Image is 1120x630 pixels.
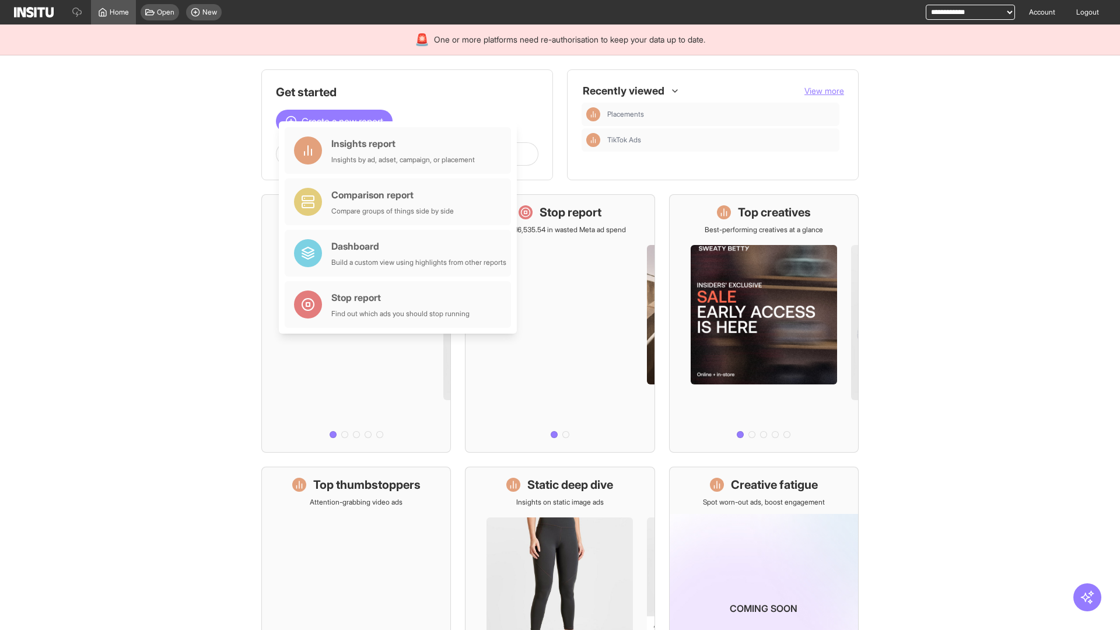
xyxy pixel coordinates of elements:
[465,194,654,453] a: Stop reportSave £16,535.54 in wasted Meta ad spend
[434,34,705,45] span: One or more platforms need re-authorisation to keep your data up to date.
[331,309,470,318] div: Find out which ads you should stop running
[705,225,823,235] p: Best-performing creatives at a glance
[157,8,174,17] span: Open
[527,477,613,493] h1: Static deep dive
[276,84,538,100] h1: Get started
[607,110,644,119] span: Placements
[302,114,383,128] span: Create a new report
[331,290,470,304] div: Stop report
[110,8,129,17] span: Home
[310,498,402,507] p: Attention-grabbing video ads
[804,85,844,97] button: View more
[804,86,844,96] span: View more
[331,136,475,150] div: Insights report
[586,133,600,147] div: Insights
[586,107,600,121] div: Insights
[202,8,217,17] span: New
[331,258,506,267] div: Build a custom view using highlights from other reports
[540,204,601,220] h1: Stop report
[607,135,835,145] span: TikTok Ads
[331,155,475,164] div: Insights by ad, adset, campaign, or placement
[607,135,641,145] span: TikTok Ads
[331,188,454,202] div: Comparison report
[516,498,604,507] p: Insights on static image ads
[331,239,506,253] div: Dashboard
[494,225,626,235] p: Save £16,535.54 in wasted Meta ad spend
[261,194,451,453] a: What's live nowSee all active ads instantly
[313,477,421,493] h1: Top thumbstoppers
[415,32,429,48] div: 🚨
[607,110,835,119] span: Placements
[14,7,54,17] img: Logo
[276,110,393,133] button: Create a new report
[331,206,454,216] div: Compare groups of things side by side
[669,194,859,453] a: Top creativesBest-performing creatives at a glance
[738,204,811,220] h1: Top creatives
